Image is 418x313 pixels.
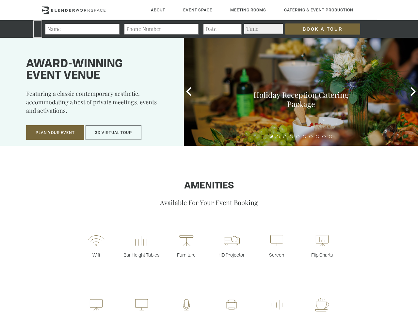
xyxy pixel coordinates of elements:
[21,198,397,207] p: Available For Your Event Booking
[86,125,141,140] button: 3D Virtual Tour
[26,89,168,119] p: Featuring a classic contemporary aesthetic, accommodating a host of private meetings, events and ...
[209,252,254,258] p: HD Projector
[26,58,168,82] h1: Award-winning event venue
[285,23,360,35] input: Book a Tour
[21,181,397,191] h1: Amenities
[45,23,120,35] input: Name
[299,252,344,258] p: Flip Charts
[26,125,84,140] button: Plan Your Event
[164,252,209,258] p: Furniture
[73,252,119,258] p: Wifi
[253,90,348,109] a: Holiday Reception Catering Package
[203,23,242,35] input: Date
[124,23,199,35] input: Phone Number
[119,252,164,258] p: Bar Height Tables
[254,252,299,258] p: Screen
